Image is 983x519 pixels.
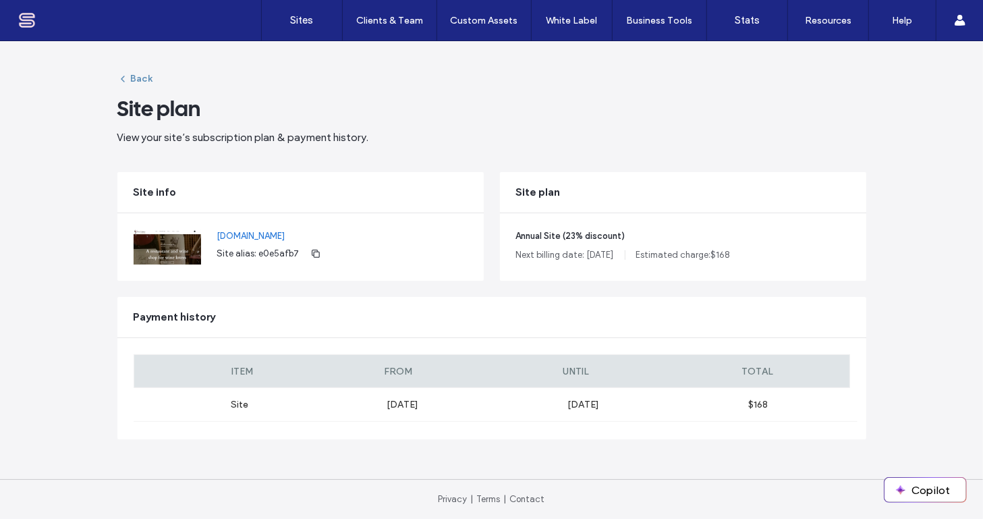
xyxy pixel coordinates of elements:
span: $168 [749,399,768,410]
a: Terms [477,494,501,504]
button: Back [117,68,153,90]
label: UNTIL [563,366,742,377]
span: Annual Site (23% discount) [516,229,850,243]
a: Privacy [439,494,468,504]
span: Site plan [516,185,561,200]
span: | [471,494,474,504]
label: ITEM [134,366,385,377]
label: FROM [385,366,563,377]
label: Sites [291,14,314,26]
span: Site alias: e0e5afb7 [217,247,300,261]
label: [DATE] [567,399,748,410]
label: White Label [546,15,598,26]
label: Custom Assets [451,15,518,26]
span: Site info [134,185,177,200]
label: Clients & Team [356,15,423,26]
label: Help [893,15,913,26]
label: Stats [735,14,760,26]
span: Next billing date: [DATE] [516,248,614,262]
span: Site plan [117,95,201,122]
span: $ [711,250,717,260]
label: Site [134,399,387,410]
span: Estimated charge: 168 [636,248,731,262]
a: Contact [510,494,545,504]
span: View your site’s subscription plan & payment history. [117,131,369,144]
span: | [504,494,507,504]
span: Help [30,9,58,22]
a: [DOMAIN_NAME] [217,229,327,243]
img: Screenshot.png [134,229,201,265]
label: Resources [805,15,851,26]
label: [DATE] [387,399,567,410]
span: TOTAL [742,366,774,377]
button: Copilot [884,478,966,502]
span: Payment history [134,310,216,325]
label: Business Tools [627,15,693,26]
